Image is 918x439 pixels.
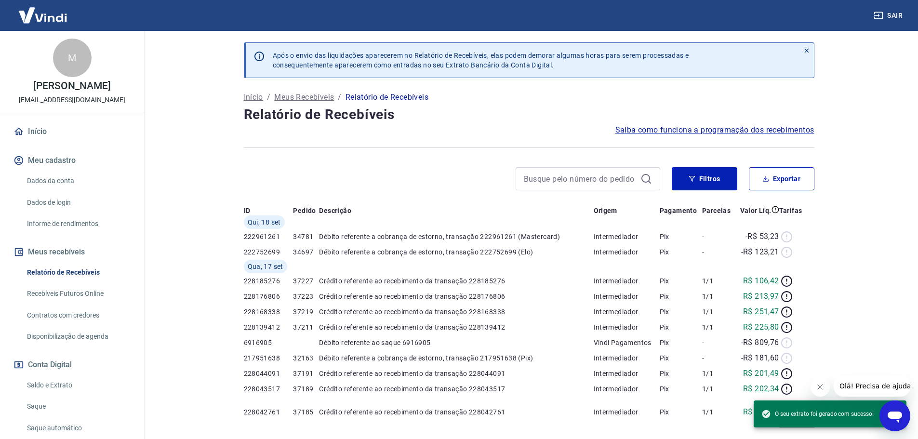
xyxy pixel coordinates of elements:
button: Meu cadastro [12,150,133,171]
button: Meus recebíveis [12,241,133,263]
a: Início [12,121,133,142]
a: Disponibilização de agenda [23,327,133,346]
p: ID [244,206,251,215]
p: Débito referente ao saque 6916905 [319,338,593,347]
p: 228185276 [244,276,293,286]
p: Pix [660,322,702,332]
p: Intermediador [594,292,660,301]
a: Meus Recebíveis [274,92,334,103]
p: - [702,232,734,241]
p: 1/1 [702,276,734,286]
p: 1/1 [702,384,734,394]
p: Tarifas [779,206,802,215]
p: - [702,338,734,347]
p: Crédito referente ao recebimento da transação 228168338 [319,307,593,317]
p: Origem [594,206,617,215]
p: 34781 [293,232,319,241]
iframe: Botão para abrir a janela de mensagens [879,400,910,431]
p: Débito referente a cobrança de estorno, transação 222752699 (Elo) [319,247,593,257]
p: Intermediador [594,276,660,286]
a: Contratos com credores [23,306,133,325]
p: 222961261 [244,232,293,241]
a: Início [244,92,263,103]
p: Intermediador [594,353,660,363]
p: Pix [660,247,702,257]
p: / [338,92,341,103]
p: 37211 [293,322,319,332]
p: Intermediador [594,369,660,378]
p: Crédito referente ao recebimento da transação 228176806 [319,292,593,301]
p: R$ 106,42 [743,275,779,287]
p: Valor Líq. [740,206,772,215]
button: Filtros [672,167,737,190]
a: Recebíveis Futuros Online [23,284,133,304]
a: Informe de rendimentos [23,214,133,234]
p: R$ 202,34 [743,383,779,395]
p: 32163 [293,353,319,363]
p: R$ 225,80 [743,321,779,333]
p: Pedido [293,206,316,215]
p: [PERSON_NAME] [33,81,110,91]
a: Dados de login [23,193,133,213]
span: Saiba como funciona a programação dos recebimentos [615,124,814,136]
span: Olá! Precisa de ajuda? [6,7,81,14]
p: Débito referente a cobrança de estorno, transação 222961261 (Mastercard) [319,232,593,241]
p: 1/1 [702,292,734,301]
p: Crédito referente ao recebimento da transação 228139412 [319,322,593,332]
p: 228042761 [244,407,293,417]
p: Pix [660,384,702,394]
div: M [53,39,92,77]
p: - [702,247,734,257]
p: 228176806 [244,292,293,301]
p: R$ 251,47 [743,306,779,318]
p: Crédito referente ao recebimento da transação 228043517 [319,384,593,394]
p: - [702,353,734,363]
p: 37191 [293,369,319,378]
p: 228168338 [244,307,293,317]
p: Descrição [319,206,351,215]
p: Intermediador [594,384,660,394]
p: Pix [660,338,702,347]
span: Qua, 17 set [248,262,283,271]
p: 1/1 [702,322,734,332]
p: 37223 [293,292,319,301]
p: Pix [660,353,702,363]
p: Pix [660,407,702,417]
p: 34697 [293,247,319,257]
p: R$ 201,44 [743,406,779,418]
h4: Relatório de Recebíveis [244,105,814,124]
button: Conta Digital [12,354,133,375]
p: 228139412 [244,322,293,332]
p: -R$ 809,76 [741,337,779,348]
a: Saque automático [23,418,133,438]
p: 37185 [293,407,319,417]
p: R$ 213,97 [743,291,779,302]
a: Relatório de Recebíveis [23,263,133,282]
p: Intermediador [594,322,660,332]
p: [EMAIL_ADDRESS][DOMAIN_NAME] [19,95,125,105]
button: Exportar [749,167,814,190]
a: Dados da conta [23,171,133,191]
p: R$ 201,49 [743,368,779,379]
a: Saldo e Extrato [23,375,133,395]
p: 222752699 [244,247,293,257]
p: 1/1 [702,369,734,378]
p: 6916905 [244,338,293,347]
p: Pix [660,292,702,301]
p: 37189 [293,384,319,394]
p: -R$ 53,23 [745,231,779,242]
p: -R$ 181,60 [741,352,779,364]
p: Crédito referente ao recebimento da transação 228185276 [319,276,593,286]
p: Pix [660,276,702,286]
input: Busque pelo número do pedido [524,172,637,186]
img: Vindi [12,0,74,30]
span: Qui, 18 set [248,217,281,227]
p: Parcelas [702,206,731,215]
p: 1/1 [702,407,734,417]
p: Intermediador [594,247,660,257]
p: Pix [660,307,702,317]
p: Pagamento [660,206,697,215]
p: 37227 [293,276,319,286]
p: Intermediador [594,232,660,241]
